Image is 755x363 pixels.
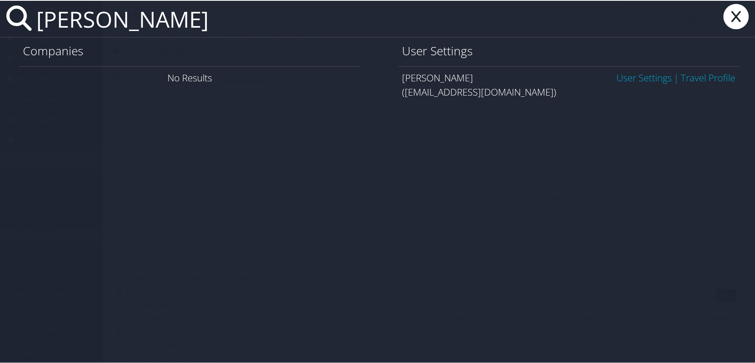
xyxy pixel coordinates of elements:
a: View OBT Profile [681,70,735,83]
h1: User Settings [402,42,735,58]
a: User Settings [616,70,672,83]
span: | [672,70,681,83]
h1: Companies [23,42,356,58]
div: ([EMAIL_ADDRESS][DOMAIN_NAME]) [402,84,735,98]
span: [PERSON_NAME] [402,70,473,83]
div: No Results [19,66,360,88]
